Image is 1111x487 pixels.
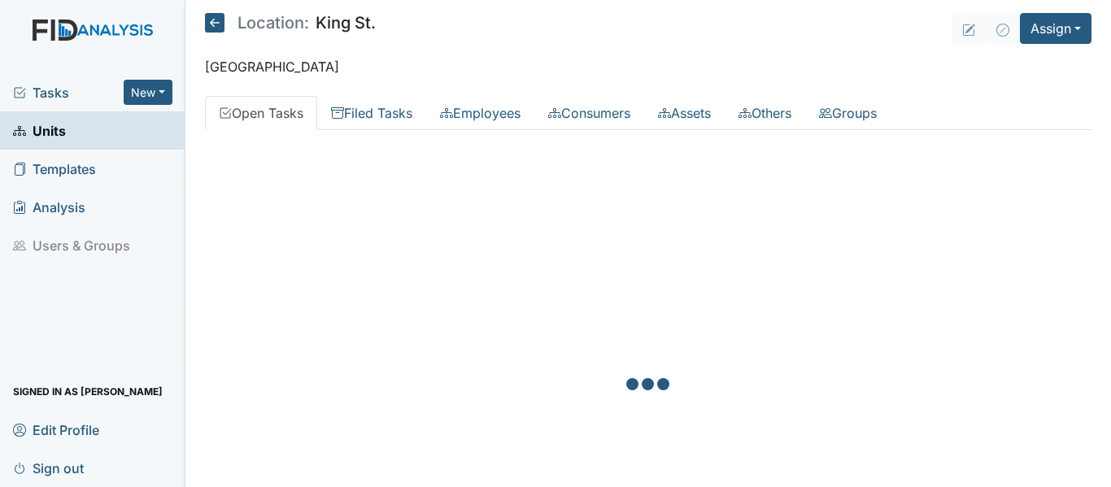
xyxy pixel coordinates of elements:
[725,96,805,130] a: Others
[124,80,172,105] button: New
[13,417,99,442] span: Edit Profile
[13,156,96,181] span: Templates
[317,96,426,130] a: Filed Tasks
[237,15,309,31] span: Location:
[426,96,534,130] a: Employees
[205,13,376,33] h5: King St.
[13,194,85,220] span: Analysis
[644,96,725,130] a: Assets
[13,455,84,480] span: Sign out
[805,96,891,130] a: Groups
[205,57,1091,76] p: [GEOGRAPHIC_DATA]
[13,83,124,102] a: Tasks
[534,96,644,130] a: Consumers
[13,379,163,404] span: Signed in as [PERSON_NAME]
[205,96,317,130] a: Open Tasks
[1020,13,1091,44] button: Assign
[13,118,66,143] span: Units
